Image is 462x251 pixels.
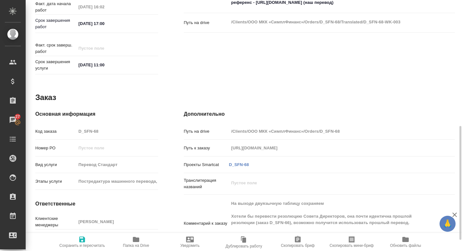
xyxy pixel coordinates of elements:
button: Обновить файлы [379,233,432,251]
input: ✎ Введи что-нибудь [76,19,133,28]
textarea: На выходе двуязычную таблицу сохраняем Хотели бы перевести резолюцию Совета Директоров, она почти... [229,198,432,247]
input: Пустое поле [76,2,133,12]
span: Дублировать работу [226,244,262,248]
p: Срок завершения работ [35,17,76,30]
button: Папка на Drive [109,233,163,251]
input: Пустое поле [229,143,432,153]
p: Вид услуги [35,162,76,168]
span: Уведомить [180,243,200,248]
p: Номер РО [35,145,76,151]
input: ✎ Введи что-нибудь [76,60,133,70]
span: Папка на Drive [123,243,149,248]
a: D_SFN-68 [229,162,249,167]
span: 27 [12,113,24,120]
p: Проекты Smartcat [184,162,229,168]
p: Этапы услуги [35,178,76,185]
input: Пустое поле [76,44,133,53]
button: Скопировать мини-бриф [325,233,379,251]
button: Скопировать бриф [271,233,325,251]
p: Клиентские менеджеры [35,215,76,228]
h4: Дополнительно [184,110,455,118]
a: 27 [2,112,24,128]
button: 🙏 [440,216,456,232]
input: Пустое поле [229,127,432,136]
button: Уведомить [163,233,217,251]
p: Факт. срок заверш. работ [35,42,76,55]
h4: Основная информация [35,110,158,118]
input: Пустое поле [76,143,158,153]
p: Комментарий к заказу [184,220,229,227]
span: Обновить файлы [390,243,421,248]
p: Транслитерация названий [184,177,229,190]
h2: Заказ [35,92,56,103]
button: Сохранить и пересчитать [55,233,109,251]
h4: Ответственные [35,200,158,208]
input: Пустое поле [76,217,158,226]
input: Пустое поле [76,160,158,169]
span: 🙏 [442,217,453,230]
button: Дублировать работу [217,233,271,251]
p: Срок завершения услуги [35,59,76,71]
span: Сохранить и пересчитать [59,243,105,248]
textarea: /Clients/ООО МКК «СимплФинанс»/Orders/D_SFN-68/Translated/D_SFN-68-WK-003 [229,17,432,28]
p: Код заказа [35,128,76,135]
span: Скопировать мини-бриф [329,243,373,248]
input: Пустое поле [76,127,158,136]
p: Факт. дата начала работ [35,1,76,13]
input: Пустое поле [76,177,158,186]
p: Путь на drive [184,20,229,26]
p: Путь на drive [184,128,229,135]
span: Скопировать бриф [281,243,314,248]
p: Путь к заказу [184,145,229,151]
